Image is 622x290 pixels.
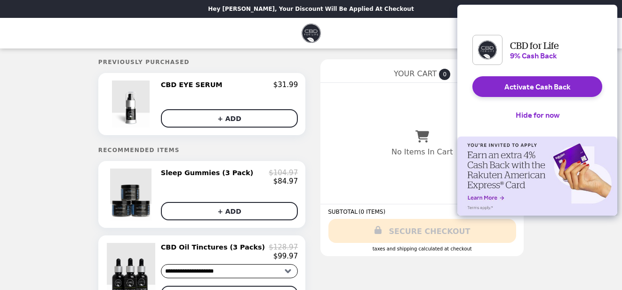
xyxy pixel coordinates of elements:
[208,6,414,12] p: Hey [PERSON_NAME], your discount will be applied at checkout
[439,69,450,80] span: 0
[98,59,305,65] h5: Previously Purchased
[391,147,453,156] p: No Items In Cart
[359,209,385,215] span: ( 0 ITEMS )
[269,243,298,251] p: $128.97
[98,147,305,153] h5: Recommended Items
[394,69,437,78] span: YOUR CART
[161,81,226,89] h2: CBD EYE SERUM
[161,109,298,128] button: + ADD
[112,81,152,128] img: CBD EYE SERUM
[302,24,321,43] img: Brand Logo
[273,252,298,260] p: $99.97
[328,209,359,215] span: SUBTOTAL
[328,246,516,251] div: Taxes and Shipping calculated at checkout
[273,81,298,89] p: $31.99
[161,264,298,278] select: Select a product variant
[110,169,154,220] img: Sleep Gummies (3 Pack)
[161,202,298,220] button: + ADD
[269,169,298,177] p: $104.97
[273,177,298,185] p: $84.97
[161,169,257,177] h2: Sleep Gummies (3 Pack)
[161,243,269,251] h2: CBD Oil Tinctures (3 Packs)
